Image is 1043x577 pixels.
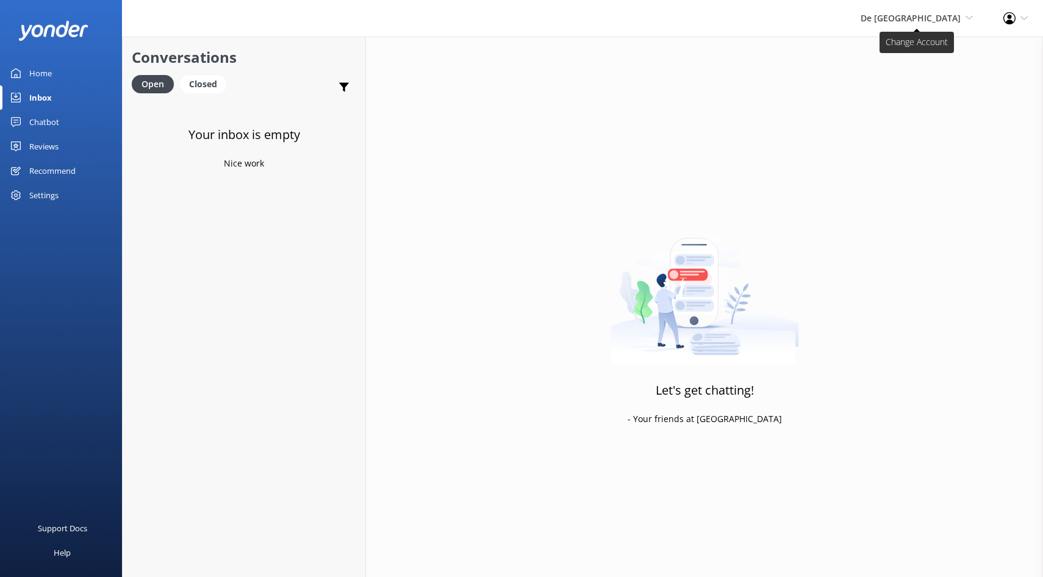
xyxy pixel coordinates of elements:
h2: Conversations [132,46,356,69]
h3: Your inbox is empty [188,125,300,145]
div: Support Docs [38,516,87,540]
div: Home [29,61,52,85]
span: De [GEOGRAPHIC_DATA] [861,12,961,24]
div: Recommend [29,159,76,183]
p: Nice work [224,157,264,170]
div: Settings [29,183,59,207]
a: Closed [180,77,232,90]
p: - Your friends at [GEOGRAPHIC_DATA] [628,412,782,426]
div: Reviews [29,134,59,159]
img: artwork of a man stealing a conversation from at giant smartphone [611,212,799,365]
a: Open [132,77,180,90]
div: Closed [180,75,226,93]
div: Open [132,75,174,93]
div: Chatbot [29,110,59,134]
div: Inbox [29,85,52,110]
h3: Let's get chatting! [656,381,754,400]
img: yonder-white-logo.png [18,21,88,41]
div: Help [54,540,71,565]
